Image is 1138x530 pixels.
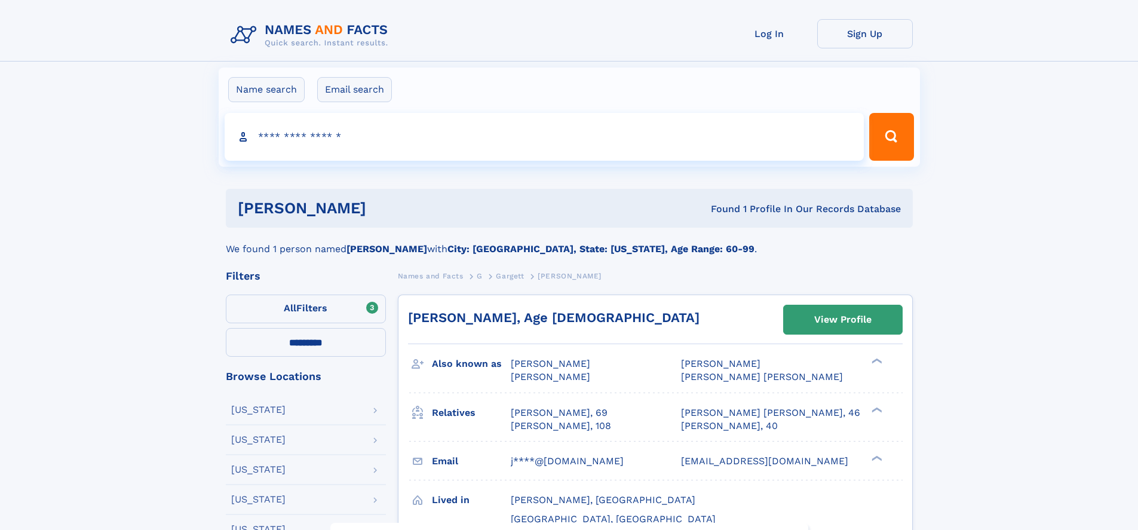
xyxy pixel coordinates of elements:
div: [US_STATE] [231,405,286,415]
div: Filters [226,271,386,281]
span: [PERSON_NAME] [681,358,760,369]
span: All [284,302,296,314]
span: [EMAIL_ADDRESS][DOMAIN_NAME] [681,455,848,467]
div: Browse Locations [226,371,386,382]
div: [US_STATE] [231,435,286,445]
a: [PERSON_NAME], 69 [511,406,608,419]
h3: Email [432,451,511,471]
div: We found 1 person named with . [226,228,913,256]
div: [US_STATE] [231,465,286,474]
span: [PERSON_NAME] [511,371,590,382]
img: Logo Names and Facts [226,19,398,51]
div: ❯ [869,357,883,365]
a: [PERSON_NAME], 40 [681,419,778,433]
div: ❯ [869,454,883,462]
span: Gargett [496,272,524,280]
span: [PERSON_NAME] [511,358,590,369]
b: City: [GEOGRAPHIC_DATA], State: [US_STATE], Age Range: 60-99 [447,243,754,255]
span: [GEOGRAPHIC_DATA], [GEOGRAPHIC_DATA] [511,513,716,525]
span: [PERSON_NAME] [538,272,602,280]
input: search input [225,113,864,161]
a: Log In [722,19,817,48]
button: Search Button [869,113,913,161]
a: G [477,268,483,283]
label: Email search [317,77,392,102]
h3: Relatives [432,403,511,423]
div: [US_STATE] [231,495,286,504]
a: [PERSON_NAME], 108 [511,419,611,433]
a: [PERSON_NAME], Age [DEMOGRAPHIC_DATA] [408,310,700,325]
label: Filters [226,295,386,323]
span: G [477,272,483,280]
h3: Also known as [432,354,511,374]
a: Sign Up [817,19,913,48]
div: View Profile [814,306,872,333]
label: Name search [228,77,305,102]
a: Names and Facts [398,268,464,283]
a: [PERSON_NAME] [PERSON_NAME], 46 [681,406,860,419]
div: ❯ [869,406,883,413]
span: [PERSON_NAME], [GEOGRAPHIC_DATA] [511,494,695,506]
h1: [PERSON_NAME] [238,201,539,216]
a: Gargett [496,268,524,283]
b: [PERSON_NAME] [346,243,427,255]
div: Found 1 Profile In Our Records Database [538,203,901,216]
span: [PERSON_NAME] [PERSON_NAME] [681,371,843,382]
h3: Lived in [432,490,511,510]
a: View Profile [784,305,902,334]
